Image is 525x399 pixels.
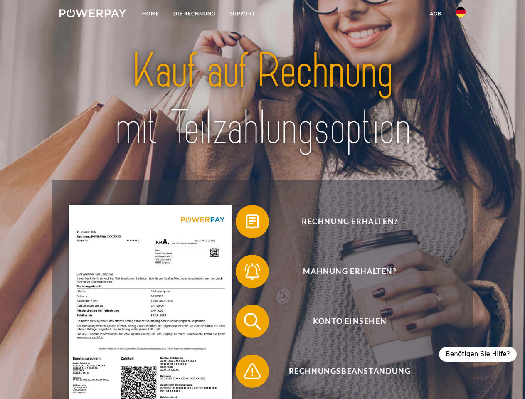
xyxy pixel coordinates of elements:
img: logo-powerpay-white.svg [59,9,126,17]
span: Konto einsehen [248,305,451,338]
img: de [456,7,466,17]
img: qb_bill.svg [242,211,263,232]
a: DIE RECHNUNG [166,6,223,21]
span: Rechnungsbeanstandung [248,355,451,388]
img: qb_bell.svg [242,261,263,282]
img: qb_warning.svg [242,361,263,382]
a: SUPPORT [223,6,262,21]
button: Rechnungsbeanstandung [236,355,452,388]
div: Benötigen Sie Hilfe? [439,347,517,362]
img: qb_search.svg [242,311,263,332]
button: Mahnung erhalten? [236,255,452,288]
img: title-powerpay_de.svg [79,40,446,159]
span: Mahnung erhalten? [248,255,451,288]
button: Rechnung erhalten? [236,205,452,238]
a: Home [135,6,166,21]
span: Rechnung erhalten? [248,205,451,238]
button: Konto einsehen [236,305,452,338]
a: agb [423,6,449,21]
